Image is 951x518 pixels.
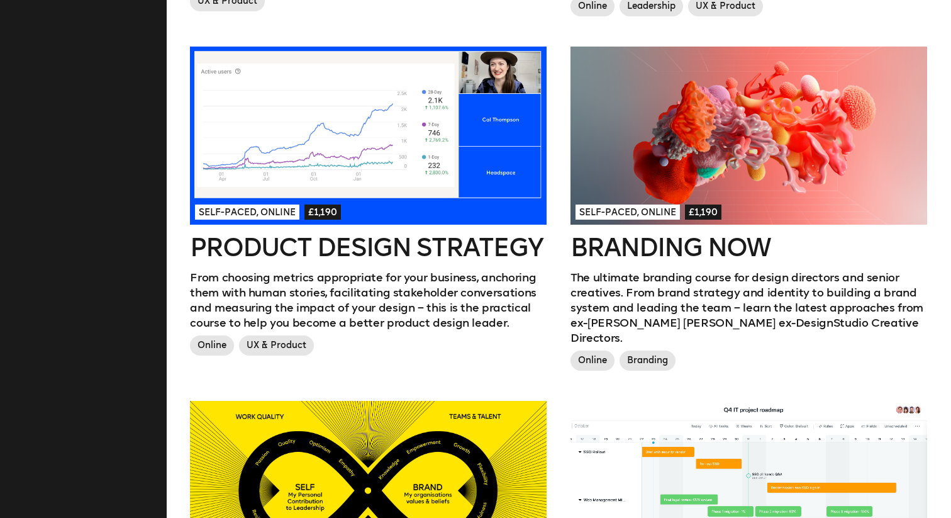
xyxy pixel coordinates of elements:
a: Self-paced, Online£1,190Product Design StrategyFrom choosing metrics appropriate for your busines... [190,47,547,361]
p: The ultimate branding course for design directors and senior creatives. From brand strategy and i... [570,270,927,346]
span: Online [190,335,234,356]
span: Self-paced, Online [576,205,680,220]
span: Branding [620,351,676,371]
span: £1,190 [685,205,721,220]
h2: Product Design Strategy [190,235,547,260]
span: Online [570,351,615,371]
span: Self-paced, Online [195,205,299,220]
span: £1,190 [304,205,341,220]
h2: Branding Now [570,235,927,260]
span: UX & Product [239,335,314,356]
a: Self-paced, Online£1,190Branding NowThe ultimate branding course for design directors and senior ... [570,47,927,376]
p: From choosing metrics appropriate for your business, anchoring them with human stories, facilitat... [190,270,547,330]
